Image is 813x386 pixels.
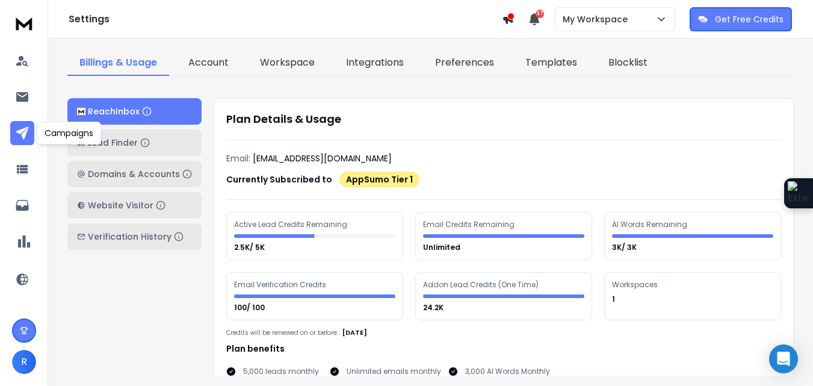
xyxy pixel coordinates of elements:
[423,243,462,252] p: Unlimited
[234,280,328,290] div: Email Verification Credits
[715,13,784,25] p: Get Free Credits
[465,367,550,376] p: 3,000 AI Words Monthly
[12,350,36,374] button: R
[67,129,202,156] button: Lead Finder
[596,51,660,76] a: Blocklist
[342,328,367,338] p: [DATE]
[37,122,101,145] div: Campaigns
[234,243,267,252] p: 2.5K/ 5K
[513,51,589,76] a: Templates
[788,181,809,205] img: Extension Icon
[612,280,660,290] div: Workspaces
[334,51,416,76] a: Integrations
[536,10,544,18] span: 37
[176,51,241,76] a: Account
[234,303,267,313] p: 100/ 100
[226,173,332,185] p: Currently Subscribed to
[563,13,632,25] p: My Workspace
[248,51,327,76] a: Workspace
[423,220,516,229] div: Email Credits Remaining
[423,51,506,76] a: Preferences
[12,12,36,34] img: logo
[339,172,419,187] div: AppSumo Tier 1
[226,152,250,164] p: Email:
[67,51,169,76] a: Billings & Usage
[69,12,502,26] h1: Settings
[769,344,798,373] div: Open Intercom Messenger
[423,280,539,290] div: Addon Lead Credits (One Time)
[226,111,781,128] h1: Plan Details & Usage
[612,220,689,229] div: AI Words Remaining
[234,220,349,229] div: Active Lead Credits Remaining
[347,367,441,376] p: Unlimited emails monthly
[253,152,392,164] p: [EMAIL_ADDRESS][DOMAIN_NAME]
[612,294,617,304] p: 1
[77,108,85,116] img: logo
[243,367,319,376] p: 5,000 leads monthly
[612,243,638,252] p: 3K/ 3K
[423,303,445,313] p: 24.2K
[67,223,202,250] button: Verification History
[67,98,202,125] button: ReachInbox
[690,7,792,31] button: Get Free Credits
[67,192,202,219] button: Website Visitor
[226,343,781,355] h1: Plan benefits
[226,328,340,337] p: Credits will be renewed on or before :
[67,161,202,187] button: Domains & Accounts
